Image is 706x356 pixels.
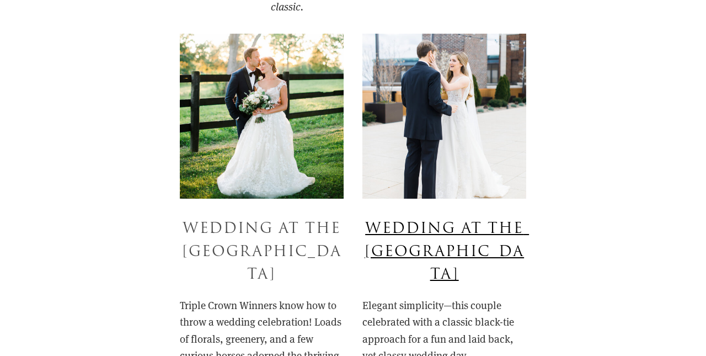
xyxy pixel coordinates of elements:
[180,34,344,199] img: Lexington Kentucky Wedding Photographers at the Polo Barn at Saxony Farm-104.jpg
[365,218,529,285] a: Wedding at The [GEOGRAPHIC_DATA]
[182,218,346,285] a: Wedding at the [GEOGRAPHIC_DATA]
[362,34,526,199] img: Will & Jessica Wedding at St. John United and The Brown Hotel (Web Use)-166.jpg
